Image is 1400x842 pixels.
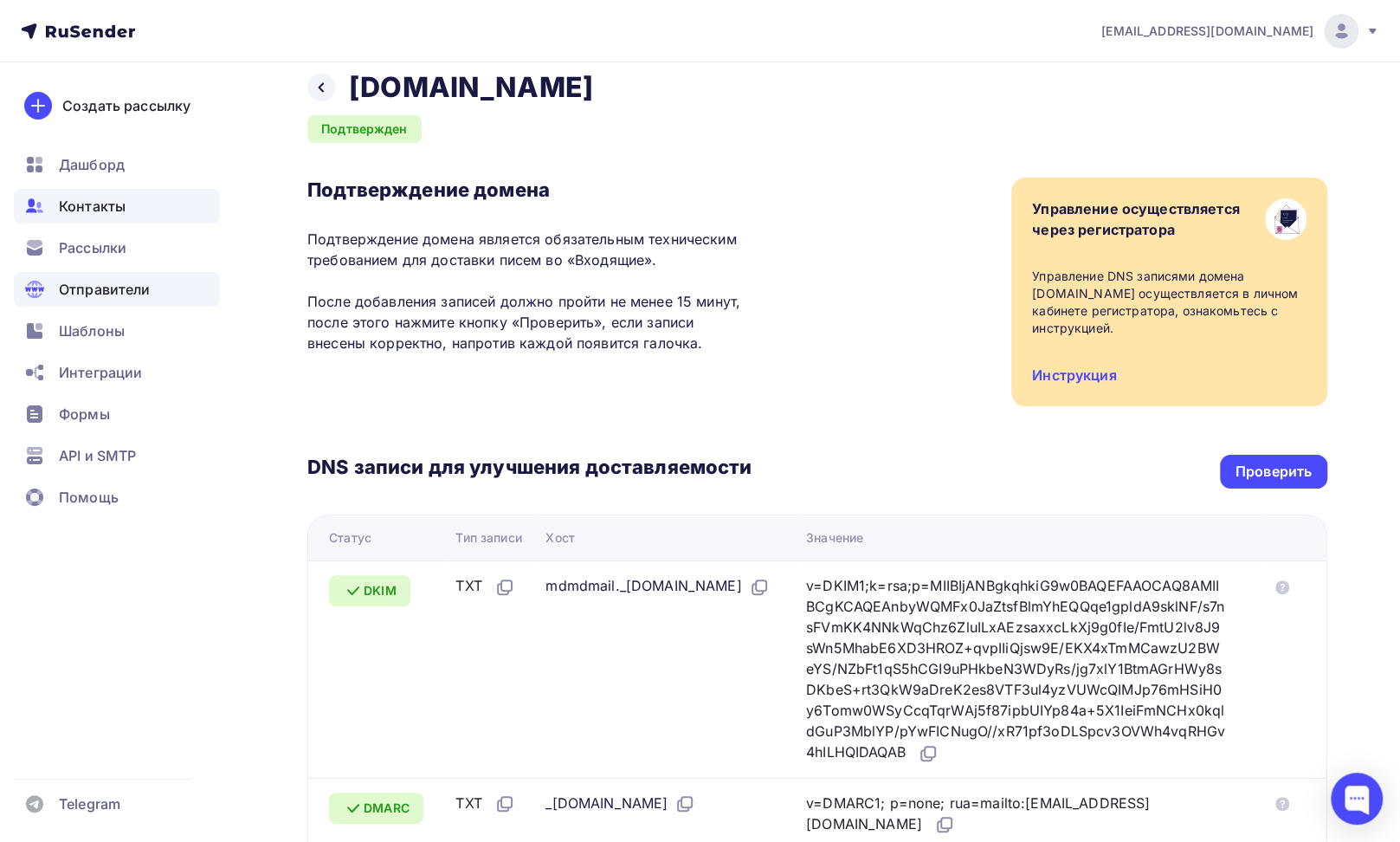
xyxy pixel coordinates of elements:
[545,529,575,547] div: Хост
[307,178,752,202] h3: Подтверждение домена
[1101,14,1379,49] a: [EMAIL_ADDRESS][DOMAIN_NAME]
[59,237,126,258] span: Рассылки
[307,455,752,483] h3: DNS записи для улучшения доставляемости
[59,196,126,217] span: Контакты
[59,404,110,424] span: Формы
[1032,366,1116,384] a: Инструкция
[14,230,220,265] a: Рассылки
[59,154,125,175] span: Дашборд
[455,575,514,598] div: TXT
[59,793,120,814] span: Telegram
[364,582,397,599] span: DKIM
[14,314,220,348] a: Шаблоны
[1101,23,1313,40] span: [EMAIL_ADDRESS][DOMAIN_NAME]
[1032,268,1306,337] div: Управление DNS записями домена [DOMAIN_NAME] осуществляется в личном кабинете регистратора, ознак...
[14,147,220,182] a: Дашборд
[364,800,410,817] span: DMARC
[455,793,514,815] div: TXT
[307,115,422,143] div: Подтвержден
[1032,198,1240,240] div: Управление осуществляется через регистратора
[59,362,142,383] span: Интеграции
[62,95,190,116] div: Создать рассылку
[545,575,769,598] div: mdmdmail._[DOMAIN_NAME]
[455,529,521,547] div: Тип записи
[1235,462,1312,482] div: Проверить
[59,279,151,300] span: Отправители
[14,272,220,307] a: Отправители
[329,529,371,547] div: Статус
[806,793,1225,836] div: v=DMARC1; p=none; rua=mailto:[EMAIL_ADDRESS][DOMAIN_NAME]
[349,70,593,105] h2: [DOMAIN_NAME]
[806,575,1225,764] div: v=DKIM1;k=rsa;p=MIIBIjANBgkqhkiG9w0BAQEFAAOCAQ8AMIIBCgKCAQEAnbyWQMFx0JaZtsfBlmYhEQQqe1gpldA9sklNF...
[59,487,119,508] span: Помощь
[59,445,136,466] span: API и SMTP
[14,397,220,431] a: Формы
[307,229,752,353] p: Подтверждение домена является обязательным техническим требованием для доставки писем во «Входящи...
[14,189,220,223] a: Контакты
[545,793,695,815] div: _[DOMAIN_NAME]
[59,321,125,341] span: Шаблоны
[806,529,863,547] div: Значение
